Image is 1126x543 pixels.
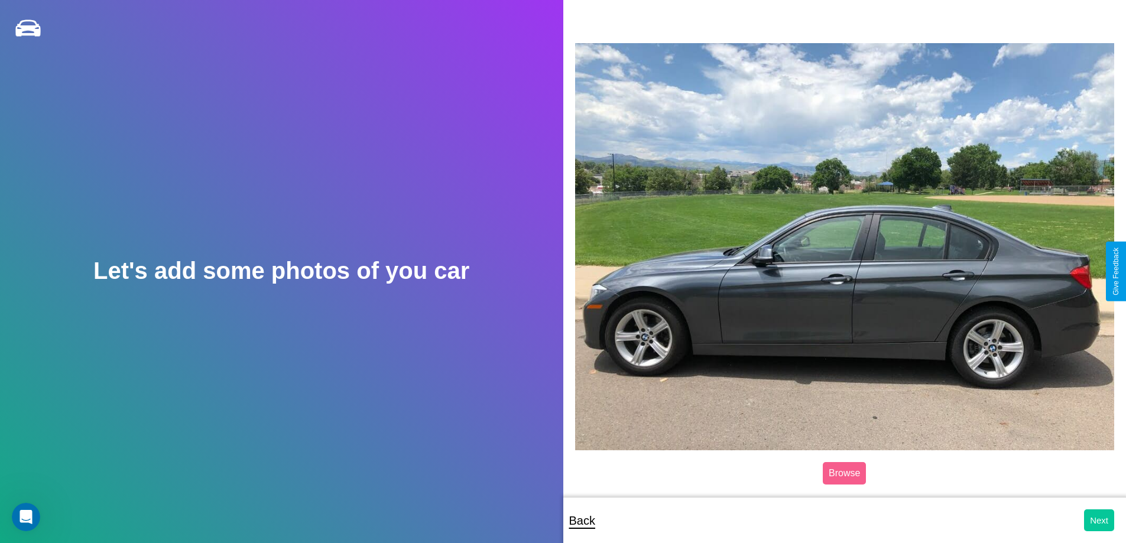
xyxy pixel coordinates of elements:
[575,43,1115,450] img: posted
[569,510,595,531] p: Back
[1112,248,1120,295] div: Give Feedback
[823,462,866,485] label: Browse
[93,258,469,284] h2: Let's add some photos of you car
[12,503,40,531] iframe: Intercom live chat
[1084,509,1114,531] button: Next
